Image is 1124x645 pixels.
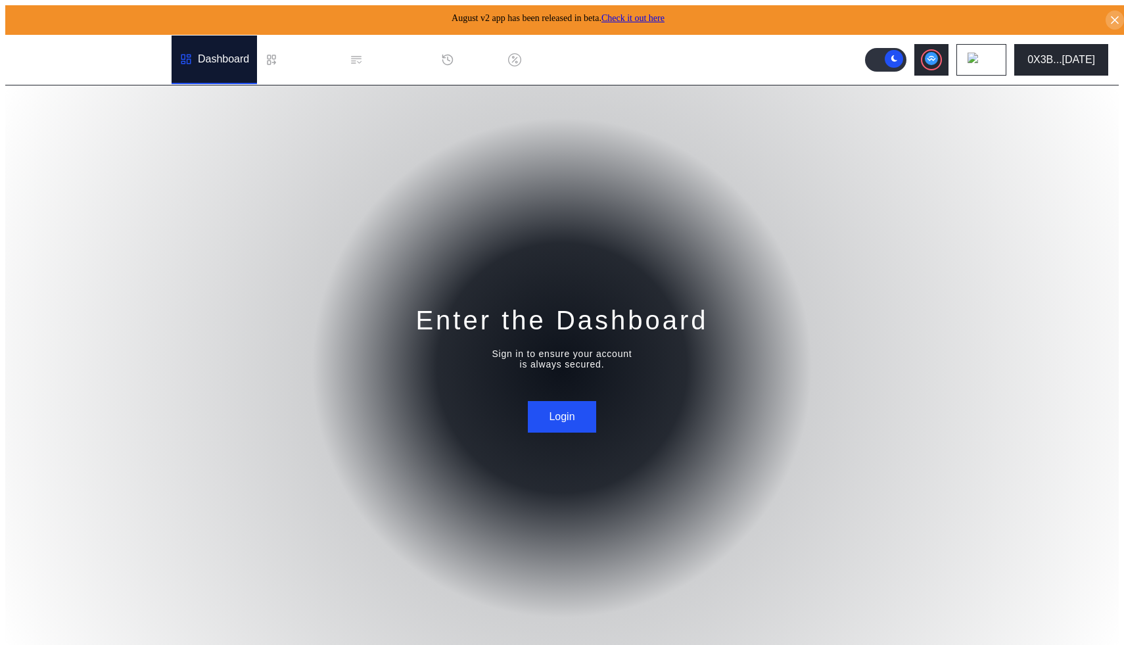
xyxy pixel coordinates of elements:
[968,53,982,67] img: chain logo
[528,401,596,433] button: Login
[368,54,425,66] div: Permissions
[257,36,342,84] a: Loan Book
[1014,44,1108,76] button: 0X3B...[DATE]
[283,54,334,66] div: Loan Book
[415,303,708,337] div: Enter the Dashboard
[601,13,665,23] a: Check it out here
[172,36,257,84] a: Dashboard
[459,54,492,66] div: History
[342,36,433,84] a: Permissions
[500,36,613,84] a: Discount Factors
[956,44,1006,76] button: chain logo
[452,13,665,23] span: August v2 app has been released in beta.
[198,53,249,65] div: Dashboard
[527,54,605,66] div: Discount Factors
[433,36,500,84] a: History
[492,348,632,370] div: Sign in to ensure your account is always secured.
[1027,54,1095,66] div: 0X3B...[DATE]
